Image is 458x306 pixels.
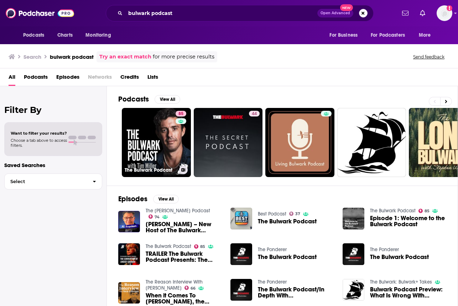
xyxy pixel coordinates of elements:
[370,247,399,253] a: The Ponderer
[252,110,257,118] span: 44
[184,286,196,290] a: 66
[230,208,252,229] img: The Bulwark Podcast
[146,208,210,214] a: The Al Franken Podcast
[178,110,183,118] span: 85
[118,282,140,304] img: When it Comes To Trump, the Bulwark's Charlie Sykes Is 'All Out of Fucks To Give': Podcast
[399,7,411,19] a: Show notifications dropdown
[155,95,180,104] button: View All
[289,212,301,216] a: 37
[106,5,374,21] div: Search podcasts, credits, & more...
[447,5,452,11] svg: Add a profile image
[370,286,446,299] a: Bulwark Podcast Preview: What Is Wrong With JD Vance?
[418,209,430,213] a: 85
[125,167,176,173] h3: The Bulwark Podcast
[118,95,149,104] h2: Podcasts
[118,95,180,104] a: PodcastsView All
[230,243,252,265] img: The Bulwark Podcast
[321,11,350,15] span: Open Advanced
[4,105,102,115] h2: Filter By
[9,71,15,86] a: All
[340,4,353,11] span: New
[258,286,334,299] a: The Bulwark Podcast/In Depth With Graham Bensinger
[194,244,205,249] a: 85
[6,6,74,20] img: Podchaser - Follow, Share and Rate Podcasts
[258,286,334,299] span: The Bulwark Podcast/In Depth With [PERSON_NAME]
[324,28,366,42] button: open menu
[4,162,102,168] p: Saved Searches
[23,30,44,40] span: Podcasts
[258,218,317,224] a: The Bulwark Podcast
[414,28,440,42] button: open menu
[425,209,430,213] span: 85
[417,7,428,19] a: Show notifications dropdown
[120,71,139,86] a: Credits
[370,279,432,285] a: The Bulwark: Bulwark+ Takes
[146,251,222,263] a: TRAILER The Bulwark Podcast Presents: The Corruption of Lindsey Graham
[5,179,87,184] span: Select
[419,30,431,40] span: More
[125,7,317,19] input: Search podcasts, credits, & more...
[343,243,364,265] img: The Bulwark Podcast
[56,71,79,86] a: Episodes
[146,221,222,233] span: [PERSON_NAME] – New Host of The Bulwark Podcast
[329,30,358,40] span: For Business
[122,108,191,177] a: 85The Bulwark Podcast
[146,251,222,263] span: TRAILER The Bulwark Podcast Presents: The Corruption of [PERSON_NAME]
[370,215,446,227] span: Episode 1: Welcome to the Bulwark Podcast
[191,287,196,290] span: 66
[53,28,77,42] a: Charts
[343,279,364,301] img: Bulwark Podcast Preview: What Is Wrong With JD Vance?
[155,216,160,219] span: 74
[146,279,203,291] a: The Reason Interview With Nick Gillespie
[370,208,416,214] a: The Bulwark Podcast
[146,292,222,305] span: When it Comes To [PERSON_NAME], the Bulwark's [PERSON_NAME] Is 'All Out of Fucks To Give': Podcast
[50,53,94,60] h3: bulwark podcast
[118,195,179,203] a: EpisodesView All
[57,30,73,40] span: Charts
[437,5,452,21] img: User Profile
[370,254,429,260] a: The Bulwark Podcast
[258,247,287,253] a: The Ponderer
[24,53,41,60] h3: Search
[146,221,222,233] a: Tim Miller – New Host of The Bulwark Podcast
[343,208,364,229] img: Episode 1: Welcome to the Bulwark Podcast
[147,71,158,86] a: Lists
[230,279,252,301] img: The Bulwark Podcast/In Depth With Graham Bensinger
[146,243,191,249] a: The Bulwark Podcast
[24,71,48,86] a: Podcasts
[11,138,67,148] span: Choose a tab above to access filters.
[176,111,186,116] a: 85
[88,71,112,86] span: Networks
[249,111,260,116] a: 44
[194,108,263,177] a: 44
[118,243,140,265] img: TRAILER The Bulwark Podcast Presents: The Corruption of Lindsey Graham
[146,292,222,305] a: When it Comes To Trump, the Bulwark's Charlie Sykes Is 'All Out of Fucks To Give': Podcast
[437,5,452,21] button: Show profile menu
[11,131,67,136] span: Want to filter your results?
[258,211,286,217] a: Best Podcast
[149,214,160,219] a: 74
[370,286,446,299] span: Bulwark Podcast Preview: What Is Wrong With [PERSON_NAME]?
[118,211,140,233] img: Tim Miller – New Host of The Bulwark Podcast
[258,254,317,260] a: The Bulwark Podcast
[4,173,102,190] button: Select
[153,195,179,203] button: View All
[317,9,353,17] button: Open AdvancedNew
[18,28,53,42] button: open menu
